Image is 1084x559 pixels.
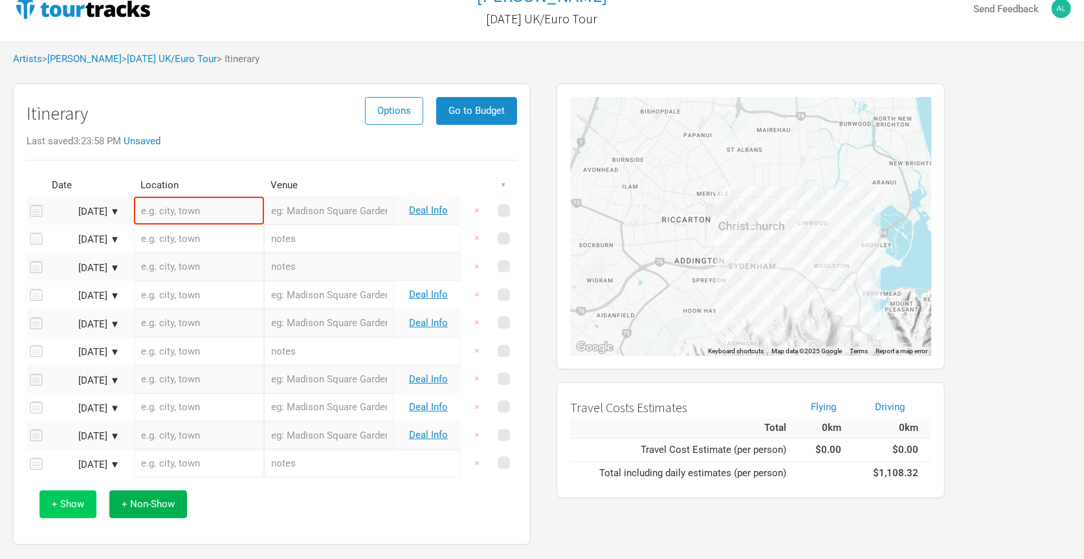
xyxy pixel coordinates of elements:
[409,204,448,216] a: Deal Info
[49,320,120,329] div: [DATE] ▼
[49,376,120,386] div: [DATE] ▼
[134,253,264,281] input: e.g. city, town
[409,289,448,300] a: Deal Info
[49,347,120,357] div: [DATE] ▼
[875,401,905,413] a: Driving
[708,347,764,356] button: Keyboard shortcuts
[264,337,461,365] input: notes
[816,444,842,455] strong: $0.00
[876,347,927,355] a: Report a map error
[27,104,88,124] h1: Itinerary
[771,347,842,355] span: Map data ©2025 Google
[496,178,511,192] div: ▼
[973,3,1039,15] strong: Send Feedback
[570,438,799,461] td: Travel Cost Estimate (per person)
[122,54,217,64] span: >
[462,450,492,477] button: ×
[748,224,753,229] div: , Christchurch, New Zealand
[45,174,129,197] th: Date
[462,309,492,336] button: ×
[436,97,517,125] button: Go to Budget
[134,393,264,421] input: e.g. city, town
[264,197,394,225] input: eg: Madison Square Garden
[217,54,260,64] span: > Itinerary
[462,281,492,309] button: ×
[892,444,918,455] strong: $0.00
[264,174,394,197] th: Venue
[134,450,264,477] input: e.g. city, town
[134,309,264,337] input: e.g. city, town
[811,401,836,413] a: Flying
[487,5,598,32] a: [DATE] UK/Euro Tour
[855,419,931,438] td: 0km
[462,393,492,421] button: ×
[134,366,264,393] input: e.g. city, town
[462,253,492,281] button: ×
[573,339,616,356] a: Click to see this area on Google Maps
[264,366,394,393] input: eg: Madison Square Garden
[570,400,786,415] h2: Travel Costs Estimates
[49,460,120,470] div: [DATE] ▼
[264,421,394,449] input: eg: Madison Square Garden
[365,97,423,125] button: Options
[462,365,492,393] button: ×
[264,281,394,309] input: eg: Madison Square Garden
[122,498,175,510] span: + Non-Show
[52,498,84,510] span: + Show
[462,197,492,225] button: ×
[109,490,187,518] button: + Non-Show
[264,309,394,337] input: eg: Madison Square Garden
[873,467,918,479] strong: $1,108.32
[570,419,799,438] td: Total
[49,207,120,217] div: [DATE] ▼
[134,337,264,365] input: e.g. city, town
[409,429,448,441] a: Deal Info
[462,225,492,252] button: ×
[134,281,264,309] input: e.g. city, town
[134,225,264,252] input: e.g. city, town
[264,450,461,477] input: notes
[462,421,492,449] button: ×
[49,263,120,273] div: [DATE] ▼
[573,339,616,356] img: Google
[436,105,517,116] a: Go to Budget
[409,401,448,413] a: Deal Info
[487,12,598,26] h2: [DATE] UK/Euro Tour
[409,373,448,385] a: Deal Info
[799,419,855,438] td: 0km
[49,291,120,301] div: [DATE] ▼
[570,461,799,485] td: Total including daily estimates (per person)
[42,54,122,64] span: >
[49,432,120,441] div: [DATE] ▼
[124,135,160,147] a: Unsaved
[134,174,264,197] th: Location
[134,421,264,449] input: e.g. city, town
[39,490,96,518] button: + Show
[47,53,122,65] a: [PERSON_NAME]
[264,253,461,281] input: notes
[448,105,505,116] span: Go to Budget
[27,137,517,146] div: Last saved 3:23:58 PM
[462,337,492,365] button: ×
[127,53,217,65] a: [DATE] UK/Euro Tour
[49,404,120,413] div: [DATE] ▼
[13,53,42,65] a: Artists
[49,235,120,245] div: [DATE] ▼
[264,393,394,421] input: eg: Madison Square Garden
[134,197,264,225] input: e.g. city, town
[409,317,448,329] a: Deal Info
[850,347,868,355] a: Terms
[264,225,461,252] input: notes
[377,105,411,116] span: Options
